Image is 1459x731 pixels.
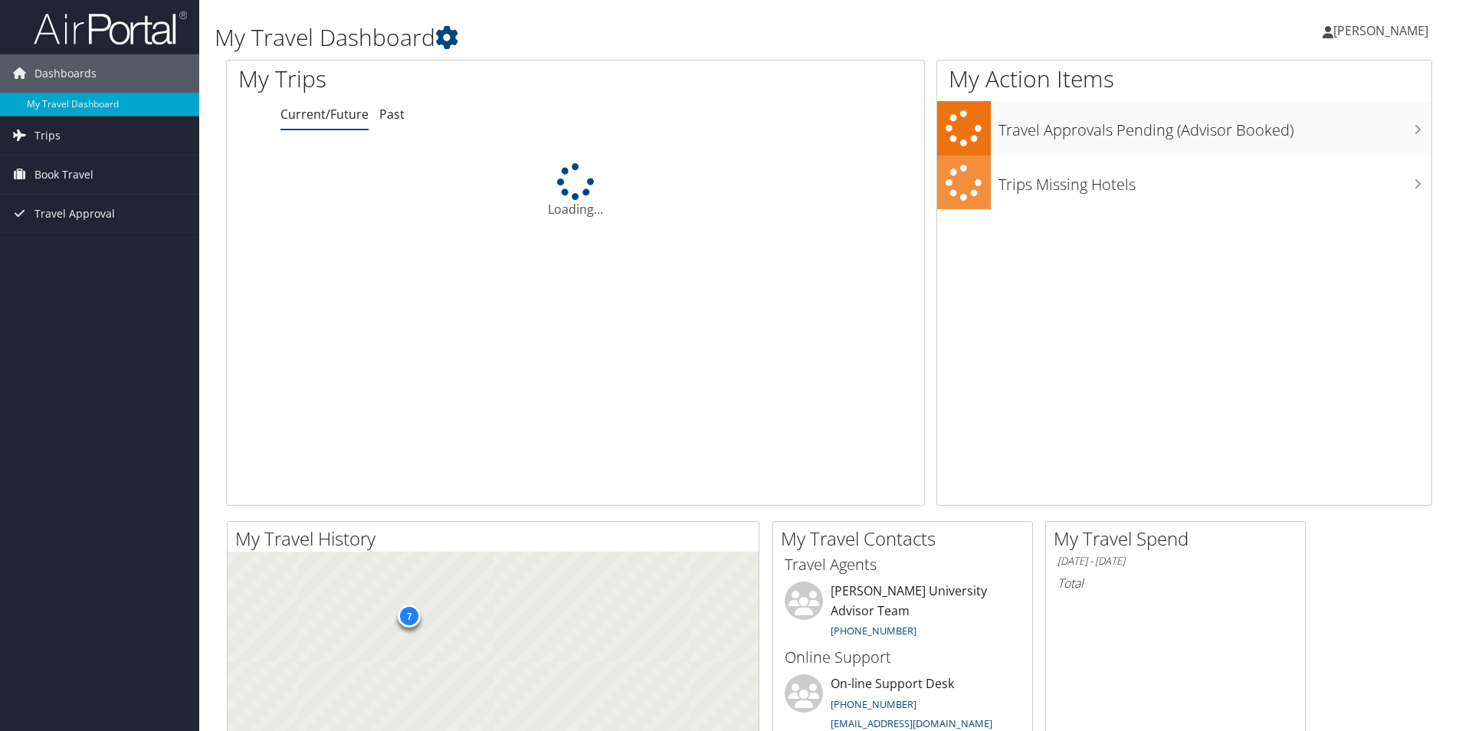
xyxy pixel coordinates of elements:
span: Trips [34,116,61,155]
a: Travel Approvals Pending (Advisor Booked) [937,101,1431,156]
h1: My Trips [238,63,622,95]
div: 7 [398,605,421,628]
span: Book Travel [34,156,93,194]
h2: My Travel Contacts [781,526,1032,552]
h1: My Action Items [937,63,1431,95]
a: Current/Future [280,106,369,123]
h2: My Travel Spend [1054,526,1305,552]
a: Trips Missing Hotels [937,156,1431,210]
h3: Travel Approvals Pending (Advisor Booked) [998,112,1431,141]
h2: My Travel History [235,526,759,552]
h6: [DATE] - [DATE] [1057,554,1293,569]
span: Dashboards [34,54,97,93]
img: airportal-logo.png [34,10,187,46]
div: Loading... [227,163,924,218]
span: [PERSON_NAME] [1333,22,1428,39]
span: Travel Approval [34,195,115,233]
h3: Trips Missing Hotels [998,166,1431,195]
h6: Total [1057,575,1293,592]
a: Past [379,106,405,123]
a: [PHONE_NUMBER] [831,697,916,711]
li: [PERSON_NAME] University Advisor Team [777,582,1028,644]
a: [PHONE_NUMBER] [831,624,916,638]
h3: Travel Agents [785,554,1021,575]
a: [EMAIL_ADDRESS][DOMAIN_NAME] [831,716,992,730]
a: [PERSON_NAME] [1323,8,1444,54]
h1: My Travel Dashboard [215,21,1034,54]
h3: Online Support [785,647,1021,668]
